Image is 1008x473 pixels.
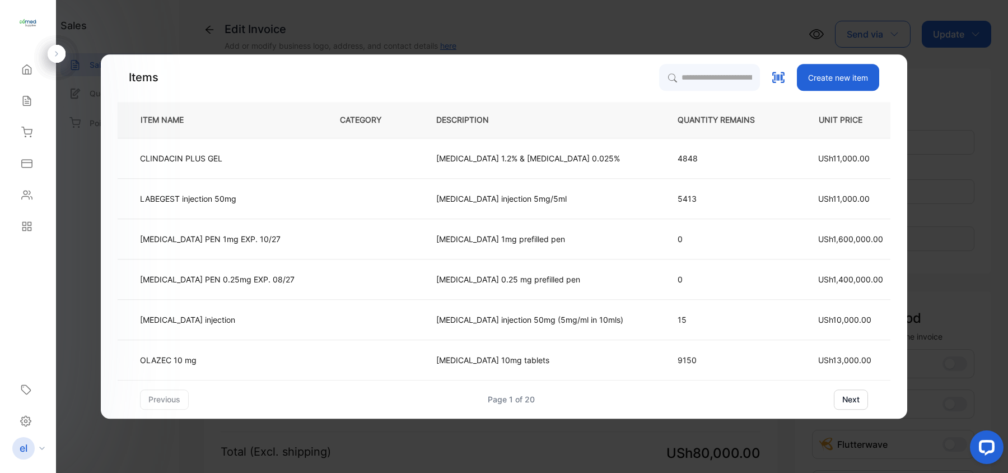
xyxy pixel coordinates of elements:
span: USh11,000.00 [818,194,870,203]
p: 0 [678,273,773,285]
p: [MEDICAL_DATA] 10mg tablets [436,354,549,366]
span: USh1,600,000.00 [818,234,883,244]
span: USh11,000.00 [818,154,870,163]
p: 15 [678,314,773,326]
p: CLINDACIN PLUS GEL [140,152,222,164]
p: OLAZEC 10 mg [140,354,203,366]
button: previous [140,389,189,410]
span: USh13,000.00 [818,355,871,365]
span: USh1,400,000.00 [818,275,883,284]
p: [MEDICAL_DATA] PEN 0.25mg EXP. 08/27 [140,273,295,285]
button: Create new item [797,64,879,91]
span: USh10,000.00 [818,315,871,324]
p: [MEDICAL_DATA] 0.25 mg prefilled pen [436,273,580,285]
p: ITEM NAME [136,114,202,126]
p: 0 [678,233,773,245]
p: 4848 [678,152,773,164]
iframe: LiveChat chat widget [961,426,1008,473]
p: [MEDICAL_DATA] injection [140,314,235,326]
p: QUANTITY REMAINS [678,114,773,126]
p: UNIT PRICE [810,114,909,126]
p: [MEDICAL_DATA] PEN 1mg EXP. 10/27 [140,233,281,245]
img: logo [20,15,36,31]
p: LABEGEST injection 50mg [140,193,236,205]
p: [MEDICAL_DATA] injection 50mg (5mg/ml in 10mls) [436,314,623,326]
p: [MEDICAL_DATA] 1mg prefilled pen [436,233,565,245]
p: el [20,441,27,456]
div: Page 1 of 20 [488,393,535,405]
p: CATEGORY [340,114,399,126]
p: Items [129,69,158,86]
p: 5413 [678,193,773,205]
p: 9150 [678,354,773,366]
p: [MEDICAL_DATA] injection 5mg/5ml [436,193,567,205]
button: next [834,389,868,410]
p: DESCRIPTION [436,114,507,126]
p: [MEDICAL_DATA] 1.2% & [MEDICAL_DATA] 0.025% [436,152,620,164]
